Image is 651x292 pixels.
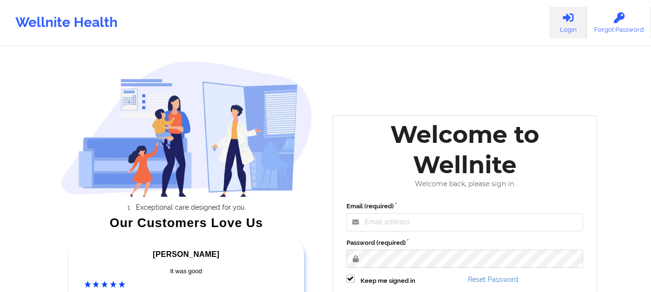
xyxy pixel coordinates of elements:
img: wellnite-auth-hero_200.c722682e.png [61,61,312,197]
a: Forgot Password [587,7,651,38]
label: Password (required) [346,238,584,248]
a: Login [549,7,587,38]
input: Email address [346,213,584,231]
span: [PERSON_NAME] [153,250,219,258]
label: Email (required) [346,202,584,211]
div: Our Customers Love Us [61,218,312,228]
label: Keep me signed in [360,276,415,286]
li: Exceptional care designed for you. [69,203,312,211]
div: It was good [84,267,289,276]
a: Reset Password [468,276,518,283]
div: Welcome back, please sign in [340,180,590,188]
div: Welcome to Wellnite [340,119,590,180]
